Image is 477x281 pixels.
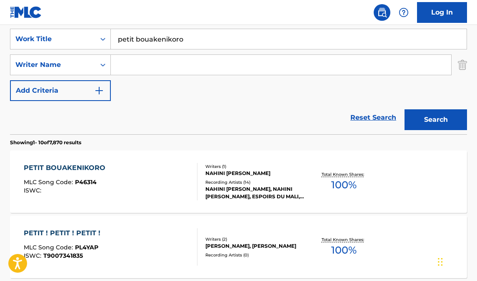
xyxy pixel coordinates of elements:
[331,243,357,258] span: 100 %
[331,177,357,192] span: 100 %
[405,109,467,130] button: Search
[205,236,306,242] div: Writers ( 2 )
[15,60,90,70] div: Writer Name
[10,139,81,146] p: Showing 1 - 10 of 7,870 results
[75,244,98,251] span: PL4YAP
[322,171,366,177] p: Total Known Shares:
[24,178,75,186] span: MLC Song Code :
[395,4,412,21] div: Help
[15,34,90,44] div: Work Title
[435,241,477,281] iframe: Chat Widget
[43,252,83,259] span: T9007341835
[377,7,387,17] img: search
[75,178,97,186] span: P46314
[322,237,366,243] p: Total Known Shares:
[10,216,467,278] a: PETIT ! PETIT ! PETIT !MLC Song Code:PL4YAPISWC:T9007341835Writers (2)[PERSON_NAME], [PERSON_NAME...
[24,228,105,238] div: PETIT ! PETIT ! PETIT !
[205,252,306,258] div: Recording Artists ( 0 )
[374,4,390,21] a: Public Search
[458,54,467,75] img: Delete Criterion
[205,170,306,177] div: NAHINI [PERSON_NAME]
[24,187,43,194] span: ISWC :
[10,6,42,18] img: MLC Logo
[417,2,467,23] a: Log In
[24,252,43,259] span: ISWC :
[10,80,111,101] button: Add Criteria
[24,163,110,173] div: PETIT BOUAKENIKORO
[205,185,306,200] div: NAHINI [PERSON_NAME], NAHINI [PERSON_NAME], ESPOIRS DU MALI, [GEOGRAPHIC_DATA], [GEOGRAPHIC_DATA]...
[346,108,400,127] a: Reset Search
[94,86,104,96] img: 9d2ae6d4665cec9f34b9.svg
[10,150,467,213] a: PETIT BOUAKENIKOROMLC Song Code:P46314ISWC:Writers (1)NAHINI [PERSON_NAME]Recording Artists (14)N...
[205,242,306,250] div: [PERSON_NAME], [PERSON_NAME]
[399,7,409,17] img: help
[205,163,306,170] div: Writers ( 1 )
[24,244,75,251] span: MLC Song Code :
[10,29,467,134] form: Search Form
[438,249,443,274] div: Drag
[205,179,306,185] div: Recording Artists ( 14 )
